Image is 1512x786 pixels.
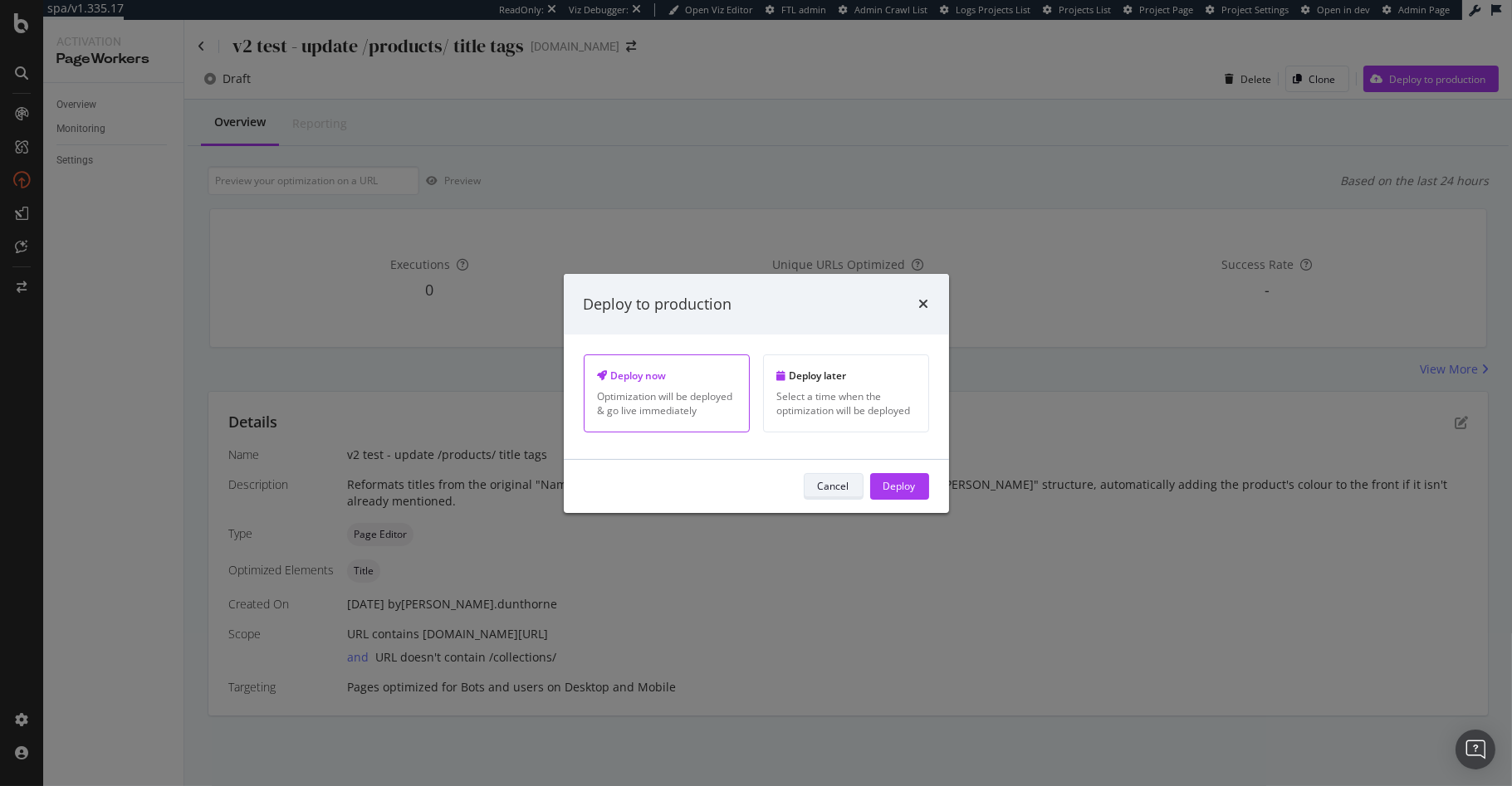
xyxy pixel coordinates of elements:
button: Deploy [870,473,929,500]
div: Deploy now [598,369,736,383]
button: Cancel [804,473,864,500]
div: Select a time when the optimization will be deployed [777,389,915,417]
div: Deploy to production [584,293,732,315]
div: times [919,293,929,315]
div: Open Intercom Messenger [1456,730,1495,769]
div: Deploy later [777,369,915,383]
div: Optimization will be deployed & go live immediately [598,389,736,417]
div: Cancel [818,479,849,493]
div: modal [564,273,949,512]
div: Deploy [883,479,916,493]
